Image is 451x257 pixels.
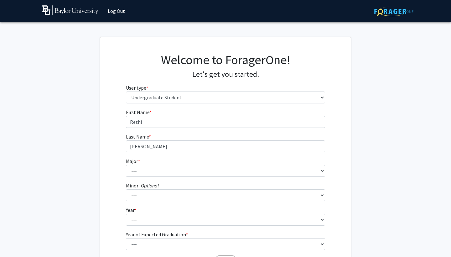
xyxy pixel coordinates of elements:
[126,52,325,67] h1: Welcome to ForagerOne!
[126,84,148,92] label: User type
[126,231,188,238] label: Year of Expected Graduation
[126,70,325,79] h4: Let's get you started.
[374,7,413,16] img: ForagerOne Logo
[5,229,27,252] iframe: Chat
[126,182,159,189] label: Minor
[126,157,140,165] label: Major
[138,182,159,189] i: - Optional
[126,109,149,115] span: First Name
[126,134,149,140] span: Last Name
[126,206,137,214] label: Year
[42,5,98,15] img: Baylor University Logo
